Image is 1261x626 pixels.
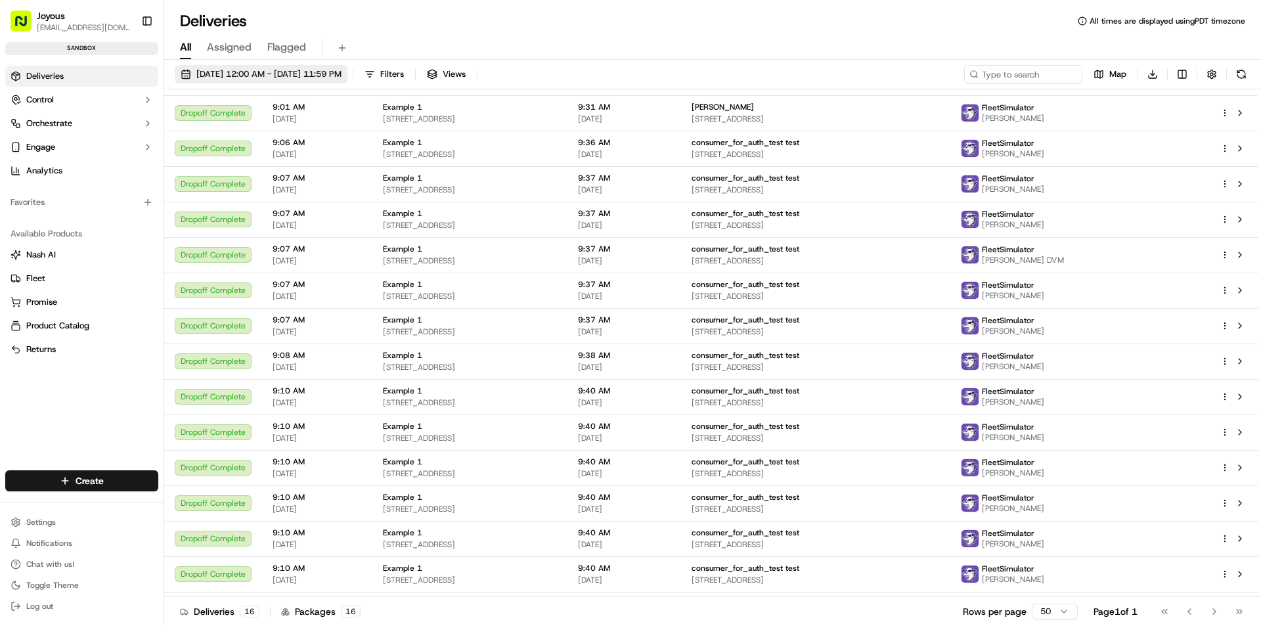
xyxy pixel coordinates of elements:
span: [STREET_ADDRESS] [692,220,940,231]
button: Views [421,65,472,83]
button: Notifications [5,534,158,552]
span: Engage [26,141,55,153]
span: [STREET_ADDRESS] [692,149,940,160]
span: 9:31 AM [578,102,671,112]
a: Product Catalog [11,320,153,332]
span: [STREET_ADDRESS] [383,397,557,408]
span: [DATE] [273,397,362,408]
div: Available Products [5,223,158,244]
span: [DATE] [578,220,671,231]
span: [STREET_ADDRESS] [692,326,940,337]
span: • [109,239,114,250]
img: FleetSimulator.png [962,317,979,334]
button: Filters [359,65,410,83]
span: FleetSimulator [982,280,1034,290]
span: Example 1 [383,173,422,183]
span: FleetSimulator [982,351,1034,361]
button: Map [1088,65,1132,83]
span: [STREET_ADDRESS] [383,362,557,372]
span: [PERSON_NAME] [982,503,1044,514]
span: Deliveries [26,70,64,82]
button: Settings [5,513,158,531]
span: 9:36 AM [578,137,671,148]
img: Nash [13,13,39,39]
button: Start new chat [223,129,239,145]
button: Orchestrate [5,113,158,134]
span: Toggle Theme [26,580,79,591]
span: [STREET_ADDRESS] [692,504,940,514]
span: [DATE] [578,291,671,302]
img: FleetSimulator.png [962,530,979,547]
span: 9:07 AM [273,208,362,219]
input: Got a question? Start typing here... [34,85,236,99]
span: 9:08 AM [273,350,362,361]
span: FleetSimulator [982,138,1034,148]
span: [DATE] [578,504,671,514]
img: 1736555255976-a54dd68f-1ca7-489b-9aae-adbdc363a1c4 [26,240,37,250]
span: [PERSON_NAME] [982,148,1044,159]
div: Packages [281,605,361,618]
div: 📗 [13,295,24,305]
span: 9:10 AM [273,421,362,432]
span: [PERSON_NAME] [982,539,1044,549]
img: 8016278978528_b943e370aa5ada12b00a_72.png [28,125,51,149]
span: Orchestrate [26,118,72,129]
div: We're available if you need us! [59,139,181,149]
span: consumer_for_auth_test test [692,279,799,290]
span: [STREET_ADDRESS] [692,256,940,266]
img: FleetSimulator.png [962,388,979,405]
span: FleetSimulator [982,209,1034,219]
div: Page 1 of 1 [1094,605,1138,618]
span: Example 1 [383,279,422,290]
span: consumer_for_auth_test test [692,527,799,538]
span: consumer_for_auth_test test [692,173,799,183]
span: [STREET_ADDRESS] [383,326,557,337]
span: [PERSON_NAME] DVM [982,255,1064,265]
span: 9:40 AM [578,563,671,573]
a: Promise [11,296,153,308]
span: [EMAIL_ADDRESS][DOMAIN_NAME] [37,22,131,33]
span: FleetSimulator [982,315,1034,326]
span: Promise [26,296,57,308]
span: Views [443,68,466,80]
span: [STREET_ADDRESS] [383,468,557,479]
span: [STREET_ADDRESS] [383,220,557,231]
button: Toggle Theme [5,576,158,594]
img: FleetSimulator.png [962,459,979,476]
span: [DATE] [578,575,671,585]
span: [DATE] [116,239,143,250]
span: 9:37 AM [578,315,671,325]
span: 9:07 AM [273,173,362,183]
span: [STREET_ADDRESS] [692,397,940,408]
span: [DATE] [578,326,671,337]
div: Past conversations [13,171,88,181]
span: [STREET_ADDRESS] [383,291,557,302]
span: Example 1 [383,457,422,467]
span: 9:10 AM [273,457,362,467]
div: 16 [240,606,259,617]
span: [PERSON_NAME] [692,102,754,112]
a: Analytics [5,160,158,181]
button: Returns [5,339,158,360]
span: Pylon [131,326,159,336]
span: FleetSimulator [982,386,1034,397]
span: [STREET_ADDRESS] [383,149,557,160]
span: [DATE] [578,185,671,195]
span: 9:10 AM [273,492,362,503]
button: Control [5,89,158,110]
span: 9:37 AM [578,279,671,290]
span: All [180,39,191,55]
span: consumer_for_auth_test test [692,421,799,432]
img: FleetSimulator.png [962,140,979,157]
span: [DATE] [273,504,362,514]
span: Example 1 [383,244,422,254]
span: Joyous [37,9,65,22]
span: Map [1109,68,1126,80]
span: [PERSON_NAME] [982,326,1044,336]
span: Example 1 [383,350,422,361]
div: Start new chat [59,125,215,139]
span: [PERSON_NAME] [982,574,1044,585]
span: Chat with us! [26,559,74,570]
span: Flagged [267,39,306,55]
span: 9:40 AM [578,527,671,538]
